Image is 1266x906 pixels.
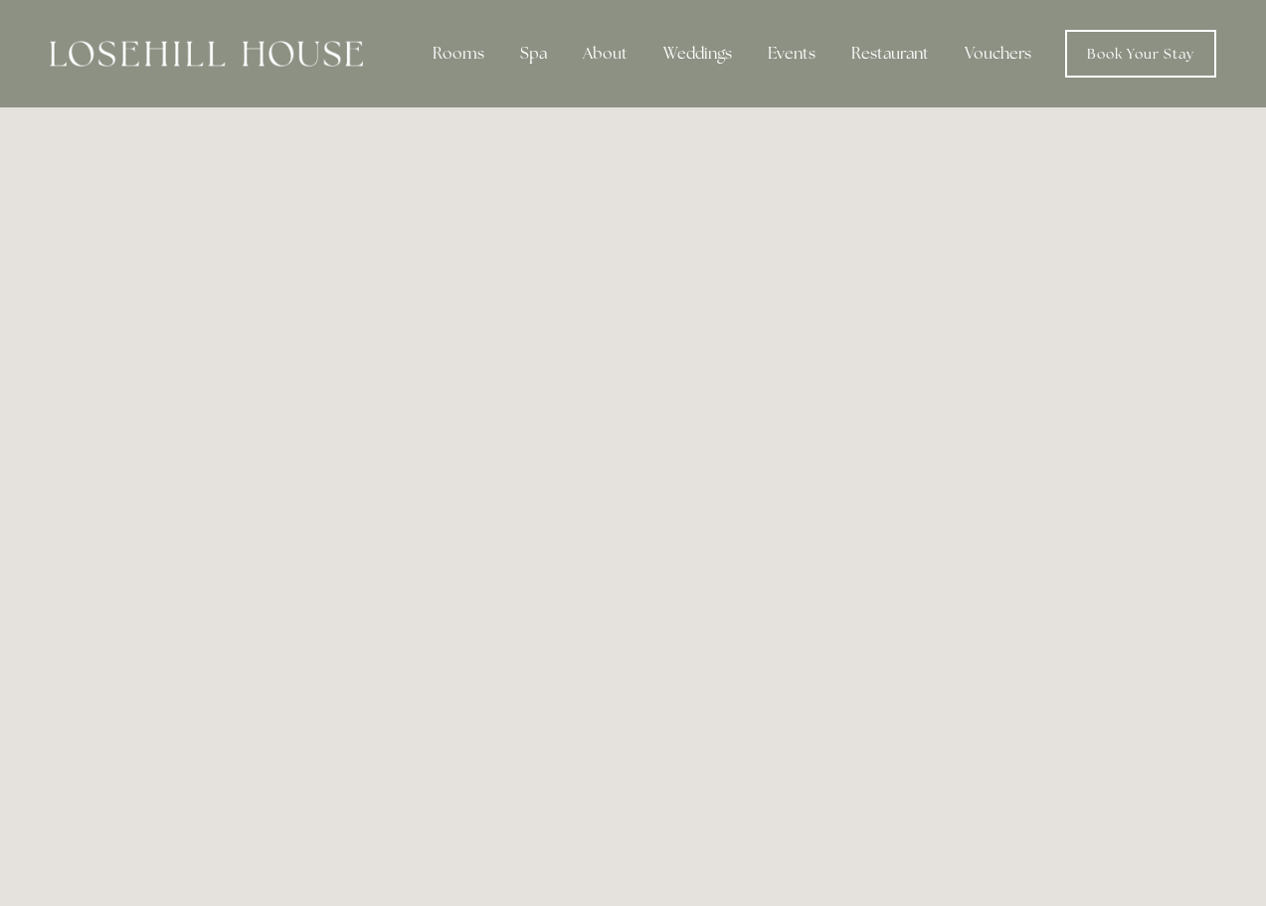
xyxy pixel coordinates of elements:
div: Restaurant [835,34,945,74]
div: Rooms [417,34,500,74]
a: Book Your Stay [1065,30,1216,78]
div: Weddings [647,34,748,74]
div: Spa [504,34,563,74]
div: About [567,34,643,74]
img: Losehill House [50,41,363,67]
a: Vouchers [949,34,1047,74]
div: Events [752,34,831,74]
